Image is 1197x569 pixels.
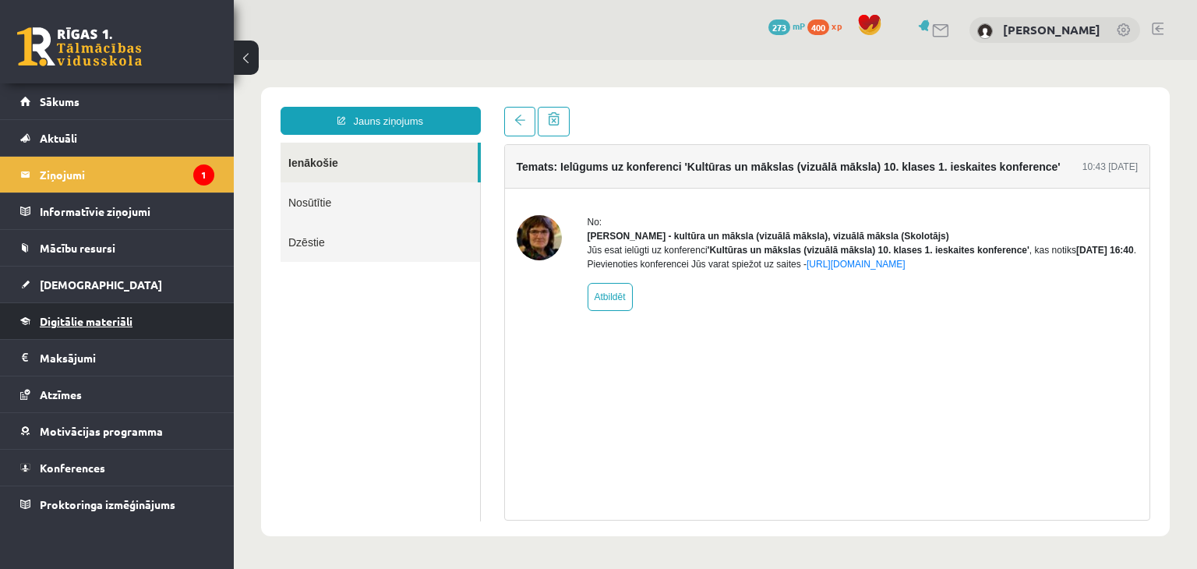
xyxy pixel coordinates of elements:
[40,461,105,475] span: Konferences
[47,83,244,122] a: Ienākošie
[47,162,246,202] a: Dzēstie
[768,19,805,32] a: 273 mP
[354,171,715,182] strong: [PERSON_NAME] - kultūra un māksla (vizuālā māksla), vizuālā māksla (Skolotājs)
[47,47,247,75] a: Jauns ziņojums
[849,100,904,114] div: 10:43 [DATE]
[40,497,175,511] span: Proktoringa izmēģinājums
[20,376,214,412] a: Atzīmes
[20,340,214,376] a: Maksājumi
[193,164,214,186] i: 1
[20,486,214,522] a: Proktoringa izmēģinājums
[40,277,162,292] span: [DEMOGRAPHIC_DATA]
[793,19,805,32] span: mP
[20,413,214,449] a: Motivācijas programma
[573,199,672,210] a: [URL][DOMAIN_NAME]
[40,387,82,401] span: Atzīmes
[20,267,214,302] a: [DEMOGRAPHIC_DATA]
[354,183,905,211] div: Jūs esat ielūgti uz konferenci , kas notiks . Pievienoties konferencei Jūs varat spiežot uz saites -
[20,157,214,193] a: Ziņojumi1
[40,340,214,376] legend: Maksājumi
[832,19,842,32] span: xp
[474,185,796,196] b: 'Kultūras un mākslas (vizuālā māksla) 10. klases 1. ieskaites konference'
[17,27,142,66] a: Rīgas 1. Tālmācības vidusskola
[40,131,77,145] span: Aktuāli
[20,193,214,229] a: Informatīvie ziņojumi
[40,314,132,328] span: Digitālie materiāli
[20,303,214,339] a: Digitālie materiāli
[40,94,79,108] span: Sākums
[1003,22,1100,37] a: [PERSON_NAME]
[283,155,328,200] img: Ilze Kolka - kultūra un māksla (vizuālā māksla), vizuālā māksla
[842,185,900,196] b: [DATE] 16:40
[40,424,163,438] span: Motivācijas programma
[354,223,399,251] a: Atbildēt
[20,83,214,119] a: Sākums
[354,155,905,169] div: No:
[20,120,214,156] a: Aktuāli
[47,122,246,162] a: Nosūtītie
[807,19,829,35] span: 400
[40,241,115,255] span: Mācību resursi
[40,157,214,193] legend: Ziņojumi
[807,19,849,32] a: 400 xp
[20,230,214,266] a: Mācību resursi
[283,101,827,113] h4: Temats: Ielūgums uz konferenci 'Kultūras un mākslas (vizuālā māksla) 10. klases 1. ieskaites konf...
[40,193,214,229] legend: Informatīvie ziņojumi
[20,450,214,486] a: Konferences
[977,23,993,39] img: Angelisa Kuzņecova
[768,19,790,35] span: 273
